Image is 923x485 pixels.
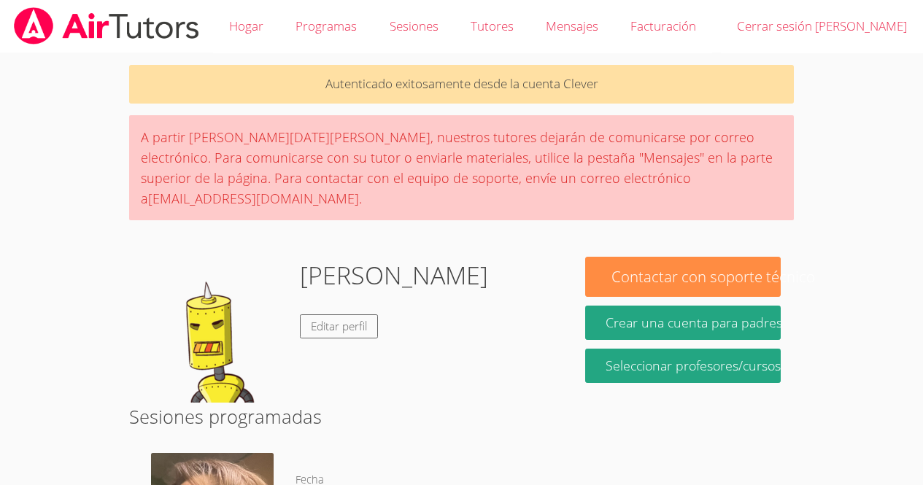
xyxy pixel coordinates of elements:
a: Editar perfil [300,314,378,338]
button: Contactar con soporte técnico [585,257,780,297]
font: A partir [PERSON_NAME][DATE][PERSON_NAME], nuestros tutores dejarán de comunicarse por correo ele... [141,128,773,207]
font: Contactar con soporte técnico [611,266,815,287]
font: Cerrar sesión [PERSON_NAME] [737,18,907,34]
font: Sesiones programadas [129,404,322,429]
font: Crear una cuenta para padres [606,314,782,331]
font: Autenticado exitosamente desde la cuenta Clever [325,75,598,92]
a: Seleccionar profesores/cursos [585,349,780,383]
img: default.png [142,257,288,403]
font: Programas [296,18,357,34]
font: Seleccionar profesores/cursos [606,357,781,374]
font: Tutores [471,18,514,34]
font: Sesiones [390,18,439,34]
font: [EMAIL_ADDRESS][DOMAIN_NAME] [148,190,359,207]
button: Crear una cuenta para padres [585,306,780,340]
font: Mensajes [546,18,598,34]
img: airtutors_banner-c4298cdbf04f3fff15de1276eac7730deb9818008684d7c2e4769d2f7ddbe033.png [12,7,201,44]
font: . [359,190,362,207]
font: Hogar [229,18,263,34]
font: [PERSON_NAME] [300,258,488,292]
font: Editar perfil [311,319,367,333]
font: Facturación [630,18,696,34]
